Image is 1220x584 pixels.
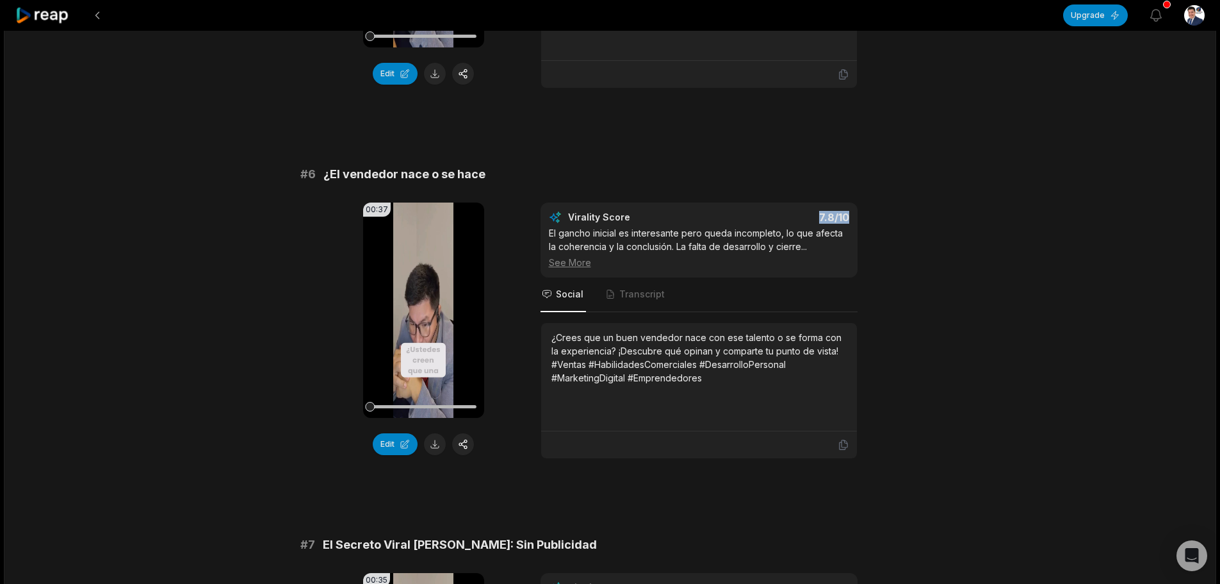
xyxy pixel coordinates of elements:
button: Upgrade [1063,4,1128,26]
nav: Tabs [541,278,858,312]
div: El gancho inicial es interesante pero queda incompleto, lo que afecta la coherencia y la conclusi... [549,226,849,269]
span: Social [556,288,583,301]
span: Transcript [619,288,665,301]
video: Your browser does not support mp4 format. [363,203,484,418]
span: # 7 [300,536,315,554]
button: Edit [373,433,418,455]
div: 7.8 /10 [712,211,849,224]
div: ¿Crees que un buen vendedor nace con ese talento o se forma con la experiencia? ¡Descubre qué opi... [551,331,847,385]
div: Open Intercom Messenger [1176,540,1207,571]
span: # 6 [300,165,316,183]
span: ¿El vendedor nace o se hace [323,165,485,183]
button: Edit [373,63,418,85]
div: Virality Score [568,211,706,224]
span: El Secreto Viral [PERSON_NAME]: Sin Publicidad [323,536,597,554]
div: See More [549,256,849,269]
